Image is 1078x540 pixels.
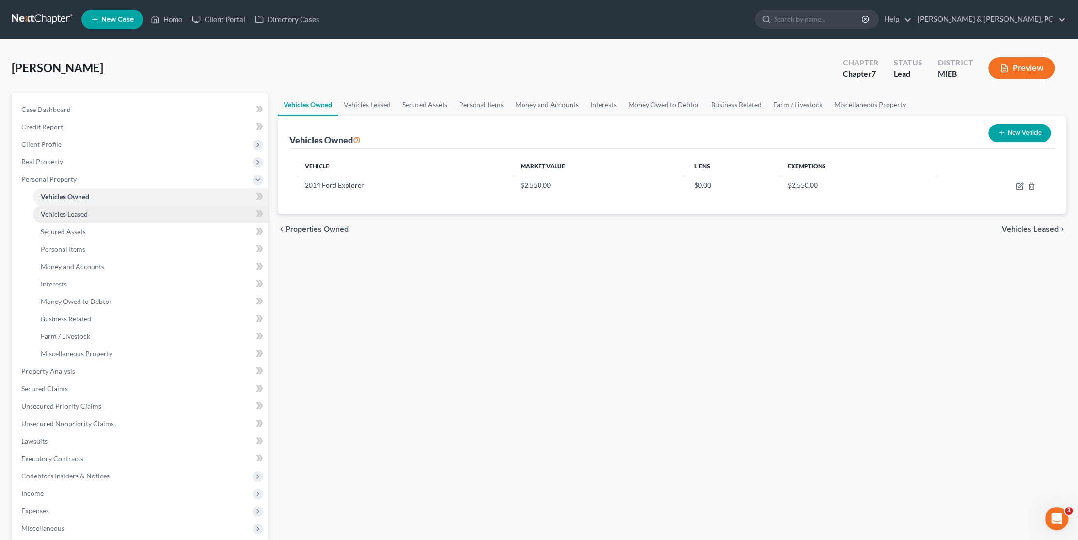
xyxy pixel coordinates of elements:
span: Codebtors Insiders & Notices [21,472,110,480]
a: Vehicles Owned [278,93,338,116]
a: Secured Assets [33,223,268,240]
a: Secured Claims [14,380,268,397]
a: Money Owed to Debtor [622,93,705,116]
span: Miscellaneous Property [41,349,112,358]
span: Money Owed to Debtor [41,297,112,305]
a: Interests [33,275,268,293]
a: Money Owed to Debtor [33,293,268,310]
td: $2,550.00 [780,176,935,194]
i: chevron_left [278,225,285,233]
div: Chapter [843,57,878,68]
span: Client Profile [21,140,62,148]
div: Vehicles Owned [289,134,361,146]
button: Vehicles Leased chevron_right [1002,225,1066,233]
div: Status [894,57,922,68]
a: Unsecured Priority Claims [14,397,268,415]
span: Properties Owned [285,225,349,233]
span: [PERSON_NAME] [12,61,103,75]
a: Help [879,11,912,28]
th: Liens [686,157,779,176]
a: Farm / Livestock [767,93,828,116]
a: Credit Report [14,118,268,136]
span: Credit Report [21,123,63,131]
span: Personal Items [41,245,85,253]
span: Income [21,489,44,497]
span: 7 [872,69,876,78]
td: $0.00 [686,176,779,194]
a: Farm / Livestock [33,328,268,345]
th: Vehicle [297,157,512,176]
a: Miscellaneous Property [33,345,268,363]
a: Personal Items [453,93,509,116]
div: District [938,57,973,68]
span: Interests [41,280,67,288]
span: Vehicles Owned [41,192,89,201]
a: [PERSON_NAME] & [PERSON_NAME], PC [913,11,1066,28]
a: Client Portal [187,11,250,28]
td: 2014 Ford Explorer [297,176,512,194]
a: Miscellaneous Property [828,93,912,116]
a: Property Analysis [14,363,268,380]
span: Secured Claims [21,384,68,393]
span: Miscellaneous [21,524,64,532]
a: Interests [585,93,622,116]
span: 3 [1065,507,1073,515]
span: Unsecured Priority Claims [21,402,101,410]
div: Chapter [843,68,878,79]
a: Lawsuits [14,432,268,450]
button: New Vehicle [988,124,1051,142]
a: Money and Accounts [33,258,268,275]
span: Farm / Livestock [41,332,90,340]
span: Secured Assets [41,227,86,236]
a: Vehicles Owned [33,188,268,206]
th: Market Value [512,157,686,176]
span: New Case [101,16,134,23]
button: chevron_left Properties Owned [278,225,349,233]
a: Unsecured Nonpriority Claims [14,415,268,432]
span: Vehicles Leased [1002,225,1059,233]
span: Money and Accounts [41,262,104,270]
span: Personal Property [21,175,77,183]
span: Expenses [21,507,49,515]
a: Vehicles Leased [338,93,396,116]
span: Lawsuits [21,437,48,445]
div: Lead [894,68,922,79]
th: Exemptions [780,157,935,176]
span: Real Property [21,158,63,166]
span: Executory Contracts [21,454,83,462]
span: Case Dashboard [21,105,71,113]
button: Preview [988,57,1055,79]
td: $2,550.00 [512,176,686,194]
input: Search by name... [774,10,863,28]
a: Secured Assets [396,93,453,116]
a: Business Related [33,310,268,328]
a: Case Dashboard [14,101,268,118]
a: Personal Items [33,240,268,258]
i: chevron_right [1059,225,1066,233]
span: Vehicles Leased [41,210,88,218]
span: Business Related [41,315,91,323]
a: Vehicles Leased [33,206,268,223]
span: Property Analysis [21,367,75,375]
a: Home [146,11,187,28]
a: Money and Accounts [509,93,585,116]
span: Unsecured Nonpriority Claims [21,419,114,428]
a: Business Related [705,93,767,116]
a: Executory Contracts [14,450,268,467]
a: Directory Cases [250,11,324,28]
div: MIEB [938,68,973,79]
iframe: Intercom live chat [1045,507,1068,530]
